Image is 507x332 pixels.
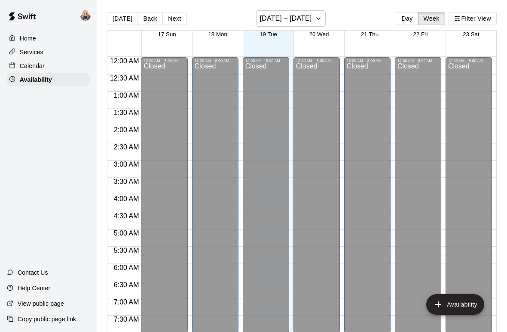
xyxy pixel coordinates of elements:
button: Back [137,12,163,25]
button: 22 Fri [413,31,428,37]
span: 6:00 AM [112,264,141,271]
p: Contact Us [18,268,48,277]
a: Availability [7,73,90,86]
span: 12:00 AM [108,57,141,65]
span: 4:30 AM [112,212,141,220]
span: 12:30 AM [108,74,141,82]
span: 2:30 AM [112,143,141,151]
div: 12:00 AM – 8:00 AM [296,59,337,63]
button: 23 Sat [463,31,480,37]
span: 4:00 AM [112,195,141,202]
span: 7:30 AM [112,316,141,323]
a: Calendar [7,59,90,72]
img: Sienna Gargano [80,10,91,21]
span: 1:30 AM [112,109,141,116]
p: Availability [20,75,52,84]
p: Calendar [20,62,45,70]
button: [DATE] – [DATE] [256,10,326,27]
a: Home [7,32,90,45]
div: Sienna Gargano [79,7,97,24]
button: 19 Tue [260,31,277,37]
button: 21 Thu [361,31,379,37]
span: 5:00 AM [112,230,141,237]
span: 6:30 AM [112,281,141,289]
div: 12:00 AM – 8:00 AM [195,59,236,63]
button: [DATE] [107,12,138,25]
p: Home [20,34,36,43]
button: Day [396,12,418,25]
button: Filter View [449,12,497,25]
button: Next [162,12,186,25]
button: 18 Mon [208,31,227,37]
span: 1:00 AM [112,92,141,99]
button: add [426,294,484,315]
span: 7:00 AM [112,298,141,306]
span: 5:30 AM [112,247,141,254]
p: Services [20,48,43,56]
span: 3:30 AM [112,178,141,185]
div: 12:00 AM – 8:00 AM [347,59,388,63]
button: 20 Wed [309,31,329,37]
div: 12:00 AM – 8:00 AM [245,59,287,63]
button: Week [418,12,445,25]
div: 12:00 AM – 8:00 AM [144,59,185,63]
div: 12:00 AM – 8:00 AM [397,59,439,63]
a: Services [7,46,90,59]
span: 2:00 AM [112,126,141,133]
div: 12:00 AM – 8:00 AM [448,59,489,63]
button: 17 Sun [158,31,176,37]
p: Help Center [18,284,50,292]
p: Copy public page link [18,315,76,323]
h6: [DATE] – [DATE] [260,12,312,25]
p: View public page [18,299,64,308]
span: 3:00 AM [112,161,141,168]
